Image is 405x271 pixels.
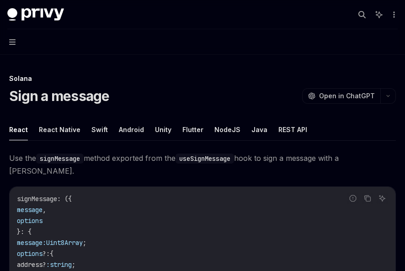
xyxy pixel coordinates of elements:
span: string [50,260,72,269]
button: Java [251,119,267,140]
h1: Sign a message [9,88,110,104]
button: Swift [91,119,108,140]
button: React [9,119,28,140]
span: message [17,206,43,214]
span: message: [17,239,46,247]
span: ; [83,239,86,247]
button: REST API [278,119,307,140]
span: options [17,217,43,225]
img: dark logo [7,8,64,21]
button: React Native [39,119,80,140]
span: : [46,260,50,269]
span: address? [17,260,46,269]
span: options [17,250,43,258]
span: , [43,206,46,214]
span: : ({ [57,195,72,203]
span: ; [72,260,75,269]
span: Use the method exported from the hook to sign a message with a [PERSON_NAME]. [9,152,396,177]
button: Copy the contents from the code block [362,192,373,204]
button: NodeJS [214,119,240,140]
code: useSignMessage [176,154,234,164]
span: signMessage [17,195,57,203]
button: Flutter [182,119,203,140]
button: Unity [155,119,171,140]
span: Uint8Array [46,239,83,247]
code: signMessage [36,154,84,164]
span: }: { [17,228,32,236]
button: More actions [389,8,398,21]
span: { [50,250,53,258]
button: Report incorrect code [347,192,359,204]
button: Ask AI [376,192,388,204]
span: Open in ChatGPT [319,91,375,101]
span: ?: [43,250,50,258]
button: Android [119,119,144,140]
button: Open in ChatGPT [302,88,380,104]
div: Solana [9,74,396,83]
